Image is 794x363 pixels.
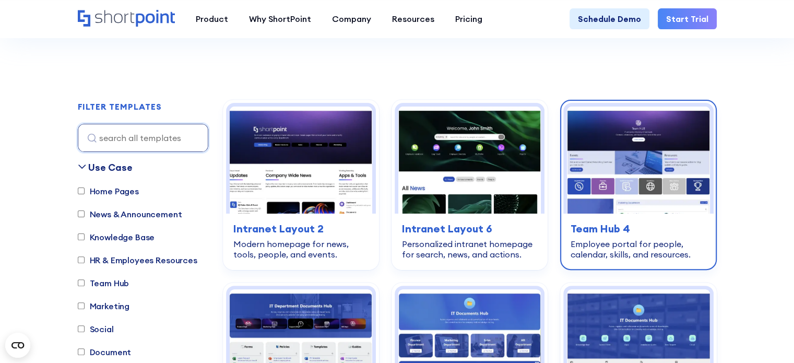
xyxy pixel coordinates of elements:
[78,124,208,152] input: search all templates
[78,346,132,358] label: Document
[560,100,716,270] a: Team Hub 4 – SharePoint Employee Portal Template: Employee portal for people, calendar, skills, a...
[382,8,445,29] a: Resources
[78,10,175,28] a: Home
[185,8,239,29] a: Product
[607,242,794,363] iframe: Chat Widget
[78,102,162,111] div: FILTER TEMPLATES
[78,325,85,332] input: Social
[78,188,85,194] input: Home Pages
[78,185,139,197] label: Home Pages
[196,13,228,25] div: Product
[78,300,130,312] label: Marketing
[88,160,133,174] div: Use Case
[5,333,30,358] button: Open CMP widget
[445,8,493,29] a: Pricing
[78,231,155,243] label: Knowledge Base
[567,107,709,214] img: Team Hub 4 – SharePoint Employee Portal Template: Employee portal for people, calendar, skills, a...
[223,100,379,270] a: Intranet Layout 2 – SharePoint Homepage Design: Modern homepage for news, tools, people, and even...
[570,8,649,29] a: Schedule Demo
[392,100,548,270] a: Intranet Layout 6 – SharePoint Homepage Design: Personalized intranet homepage for search, news, ...
[249,13,311,25] div: Why ShortPoint
[455,13,482,25] div: Pricing
[78,233,85,240] input: Knowledge Base
[658,8,717,29] a: Start Trial
[392,13,434,25] div: Resources
[322,8,382,29] a: Company
[239,8,322,29] a: Why ShortPoint
[402,221,537,237] h3: Intranet Layout 6
[571,221,706,237] h3: Team Hub 4
[233,239,369,260] div: Modern homepage for news, tools, people, and events.
[78,256,85,263] input: HR & Employees Resources
[78,210,85,217] input: News & Announcement
[78,348,85,355] input: Document
[571,239,706,260] div: Employee portal for people, calendar, skills, and resources.
[78,254,197,266] label: HR & Employees Resources
[78,323,114,335] label: Social
[398,107,541,214] img: Intranet Layout 6 – SharePoint Homepage Design: Personalized intranet homepage for search, news, ...
[332,13,371,25] div: Company
[78,208,182,220] label: News & Announcement
[402,239,537,260] div: Personalized intranet homepage for search, news, and actions.
[230,107,372,214] img: Intranet Layout 2 – SharePoint Homepage Design: Modern homepage for news, tools, people, and events.
[78,279,85,286] input: Team Hub
[78,277,129,289] label: Team Hub
[233,221,369,237] h3: Intranet Layout 2
[78,302,85,309] input: Marketing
